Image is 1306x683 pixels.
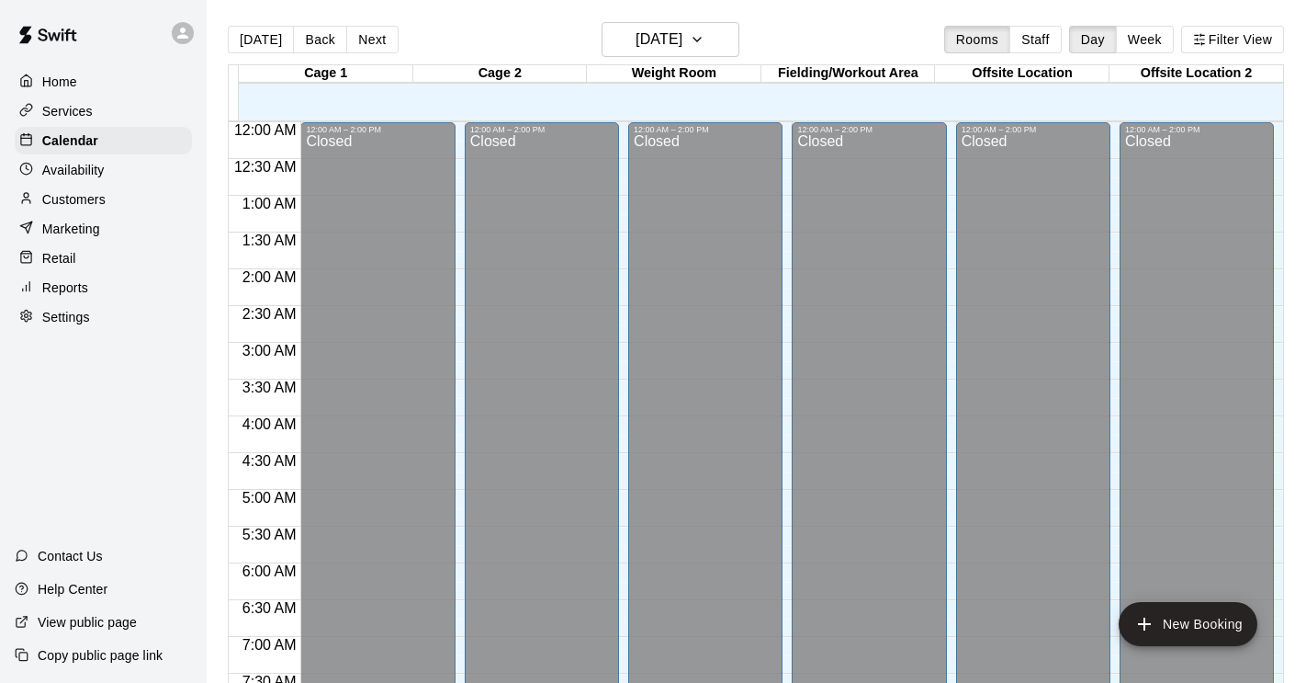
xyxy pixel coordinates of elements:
p: Help Center [38,580,107,598]
span: 1:00 AM [238,196,301,211]
p: Settings [42,308,90,326]
button: Staff [1009,26,1062,53]
a: Calendar [15,127,192,154]
div: 12:00 AM – 2:00 PM [470,125,614,134]
button: Week [1116,26,1174,53]
button: Next [346,26,398,53]
button: Filter View [1181,26,1284,53]
button: add [1119,602,1257,646]
button: [DATE] [228,26,294,53]
a: Customers [15,186,192,213]
p: Home [42,73,77,91]
span: 12:30 AM [230,159,301,175]
a: Services [15,97,192,125]
a: Retail [15,245,192,272]
button: Back [293,26,347,53]
span: 6:00 AM [238,563,301,579]
div: 12:00 AM – 2:00 PM [797,125,940,134]
a: Availability [15,156,192,184]
button: Rooms [944,26,1010,53]
a: Settings [15,303,192,331]
a: Marketing [15,215,192,243]
span: 5:30 AM [238,527,301,542]
span: 6:30 AM [238,600,301,616]
p: Calendar [42,131,98,150]
p: Reports [42,279,88,297]
div: 12:00 AM – 2:00 PM [1125,125,1268,134]
button: Day [1069,26,1117,53]
p: Marketing [42,220,100,238]
span: 4:00 AM [238,416,301,432]
div: Fielding/Workout Area [761,65,936,83]
span: 3:00 AM [238,343,301,359]
p: Availability [42,161,105,179]
div: Cage 2 [413,65,588,83]
div: 12:00 AM – 2:00 PM [306,125,449,134]
span: 5:00 AM [238,490,301,506]
div: Offsite Location 2 [1109,65,1284,83]
a: Home [15,68,192,96]
span: 12:00 AM [230,122,301,138]
a: Reports [15,274,192,302]
div: Offsite Location [935,65,1109,83]
span: 2:00 AM [238,269,301,285]
p: Customers [42,190,106,209]
div: 12:00 AM – 2:00 PM [962,125,1105,134]
span: 1:30 AM [238,233,301,248]
div: Weight Room [587,65,761,83]
div: Cage 1 [239,65,413,83]
p: Contact Us [38,547,103,565]
span: 4:30 AM [238,453,301,469]
span: 3:30 AM [238,380,301,395]
button: [DATE] [602,22,739,57]
span: 2:30 AM [238,306,301,322]
p: Copy public page link [38,646,163,665]
p: Services [42,102,93,120]
p: Retail [42,249,76,268]
span: 7:00 AM [238,637,301,653]
div: 12:00 AM – 2:00 PM [634,125,777,134]
h6: [DATE] [636,27,682,52]
p: View public page [38,613,137,632]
